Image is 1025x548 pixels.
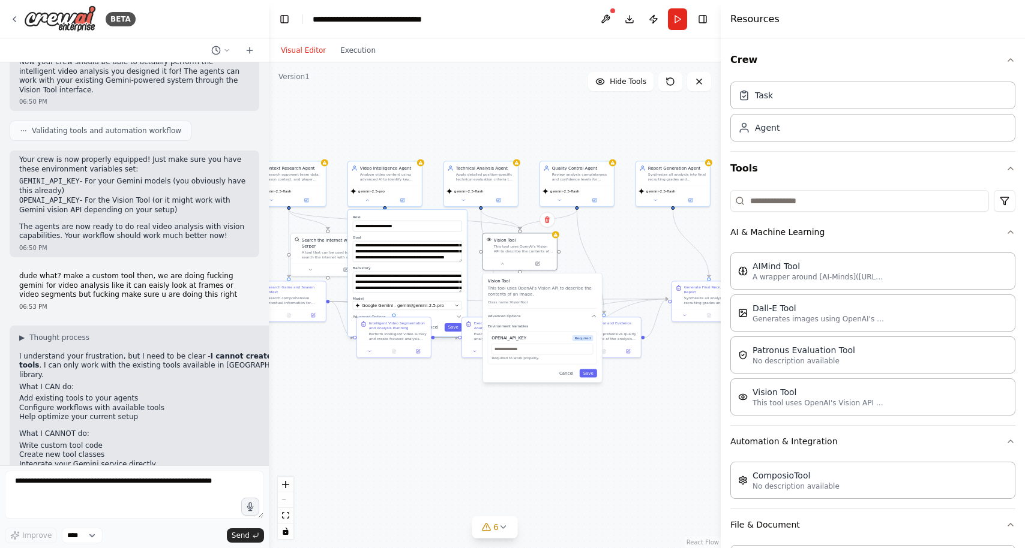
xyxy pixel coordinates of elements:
[494,244,553,254] div: This tool uses OpenAI's Vision API to describe the contents of an image.
[360,172,418,182] div: Analyze video content using advanced AI to identify key plays, segments, and moments for {player_...
[738,475,748,485] img: ComposioTool
[19,383,322,392] p: What I CAN do:
[672,281,747,322] div: Generate Final Recruiting ReportSynthesize all analysis into final recruiting grades and comprehe...
[407,348,428,355] button: Open in side panel
[227,528,264,543] button: Send
[456,165,514,171] div: Technical Analysis Agent
[493,521,499,533] span: 6
[673,197,708,204] button: Open in side panel
[19,333,25,342] span: ▶
[19,243,250,252] div: 06:50 PM
[755,122,780,134] div: Agent
[32,126,181,136] span: Validating tools and automation workflow
[329,299,353,341] g: Edge from 3c08d255-bfa2-4015-8c92-17e5cd8c874a to 5179b9f2-6903-40d0-ae65-53cd926ea46d
[610,77,646,86] span: Hide Tools
[753,344,855,356] div: Patronus Evaluation Tool
[289,197,323,204] button: Open in side panel
[456,172,514,182] div: Apply detailed position-specific technical evaluation criteria to assess {player_name}'s performa...
[276,11,293,28] button: Hide left sidebar
[730,509,1015,540] button: File & Document
[488,313,597,319] button: Advanced Options
[730,426,1015,457] button: Automation & Integration
[579,321,637,330] div: Quality Control and Evidence Review
[488,300,597,305] p: Class name: VisionTool
[19,302,250,311] div: 06:53 PM
[241,498,259,516] button: Click to speak your automation idea
[262,189,292,194] span: gemini-2.5-flash
[106,12,136,26] div: BETA
[251,281,326,322] div: Research Game and Season ContextResearch comprehensive contextual information for {player_name} a...
[274,43,333,58] button: Visual Editor
[588,72,654,91] button: Hide Tools
[694,11,711,28] button: Hide right sidebar
[328,266,362,273] button: Open in side panel
[753,398,885,408] p: This tool uses OpenAI's Vision API to describe the contents of an image.
[648,165,706,171] div: Report Generation Agent
[302,237,361,249] div: Search the internet with Serper
[755,89,773,101] div: Task
[730,152,1015,185] button: Tools
[730,216,1015,248] button: AI & Machine Learning
[552,172,610,182] div: Review analysis completeness and confidence levels for {player_name} at {position} using quality ...
[19,155,250,174] p: Your crew is now properly equipped! Just make sure you have these environment variables set:
[556,369,577,377] button: Cancel
[684,285,742,294] div: Generate Final Recruiting Report
[481,197,516,204] button: Open in side panel
[276,312,301,319] button: No output available
[19,352,322,380] p: I understand your frustration, but I need to be clear - . I can only work with the existing tools...
[278,477,293,539] div: React Flow controls
[472,516,518,538] button: 6
[753,386,885,398] div: Vision Tool
[19,58,250,95] p: Now your crew should be able to actually perform the intelligent video analysis you designed it f...
[696,312,721,319] button: No output available
[353,314,462,320] button: Advanced Options
[730,77,1015,151] div: Crew
[19,222,250,241] p: The agents are now ready to do real video analysis with vision capabilities. Your workflow should...
[474,332,532,341] div: Execute focused technical analysis based on video_analysis_plan.md for {player_name} at {position...
[19,429,322,439] p: What I CANNOT do:
[358,189,385,194] span: gemini-2.5-pro
[313,13,448,25] nav: breadcrumb
[19,441,322,451] li: Write custom tool code
[232,531,250,540] span: Send
[445,323,462,332] button: Save
[687,539,719,546] a: React Flow attribution
[286,210,292,278] g: Edge from 34ba416d-76b4-41b0-ac20-fbbb5dff9ffa to 3c08d255-bfa2-4015-8c92-17e5cd8c874a
[753,260,885,272] div: AIMind Tool
[264,165,322,171] div: Context Research Agent
[302,250,361,260] div: A tool that can be used to search the internet with a search_query. Supports different search typ...
[730,457,1015,508] div: Automation & Integration
[574,210,607,314] g: Edge from c49cf370-f5ee-4f2a-8ba9-8851c9919d6c to 05d86b3b-e810-4050-9cdc-8ec04030ba9c
[278,72,310,82] div: Version 1
[494,237,516,243] div: Vision Tool
[421,323,442,332] button: Cancel
[353,235,462,240] label: Goal
[381,348,406,355] button: No output available
[461,317,537,358] div: Execute Focused Technical AnalysisExecute focused technical analysis based on video_analysis_plan...
[579,332,637,341] div: Conduct comprehensive quality control review of the analysis for {player_name} at {position}. Rea...
[251,161,326,207] div: Context Research AgentResearch opponent team data, season context, and player performance metrics...
[19,177,80,186] code: GEMINI_API_KEY
[738,266,748,276] img: AIMindTool
[540,212,555,227] button: Delete node
[278,477,293,492] button: zoom in
[353,215,462,219] label: Role
[24,5,96,32] img: Logo
[753,302,885,314] div: Dall-E Tool
[240,43,259,58] button: Start a new chat
[491,356,593,360] p: Required to work properly.
[5,528,57,543] button: Improve
[730,12,780,26] h4: Resources
[278,508,293,523] button: fit view
[264,172,322,182] div: Research opponent team data, season context, and player performance metrics for {player_name} pla...
[753,272,885,282] p: A wrapper around [AI-Minds]([URL][DOMAIN_NAME]). Useful for when you need answers to questions fr...
[488,314,521,318] span: Advanced Options
[520,260,555,267] button: Open in side panel
[19,197,80,205] code: OPENAI_API_KEY
[356,317,431,358] div: Intelligent Video Segmentation and Analysis PlanningPerform intelligent video survey and create f...
[550,189,580,194] span: gemini-2.5-flash
[738,392,748,402] img: VisionTool
[591,348,616,355] button: No output available
[333,43,383,58] button: Execution
[264,285,322,294] div: Research Game and Season Context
